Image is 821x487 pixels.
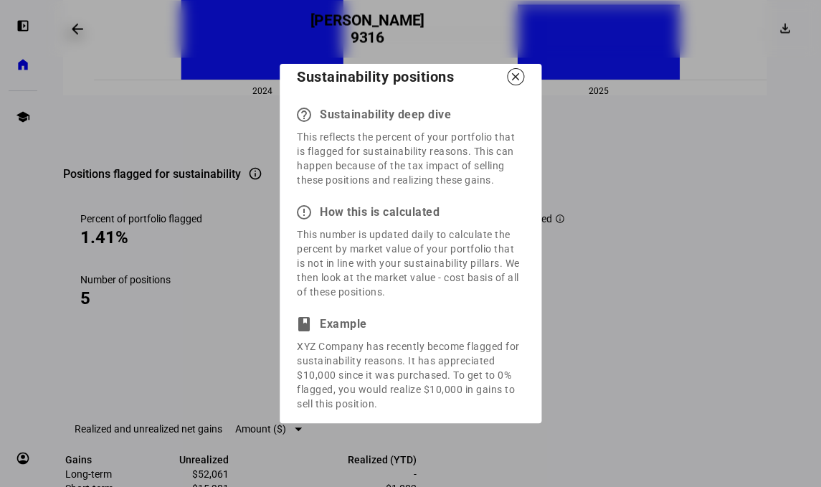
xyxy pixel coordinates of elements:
[297,227,524,299] div: This number is updated daily to calculate the percent by market value of your portfolio that is n...
[295,106,313,123] mat-icon: help_outline
[297,130,524,187] div: This reflects the percent of your portfolio that is flagged for sustainability reasons. This can ...
[320,106,451,123] div: Sustainability deep dive
[509,70,522,83] mat-icon: close
[320,316,367,333] div: Example
[297,339,524,411] div: XYZ Company has recently become flagged for sustainability reasons. It has appreciated $10,000 si...
[295,204,313,221] mat-icon: error_outline
[297,68,454,85] div: Sustainability positions
[295,316,313,333] mat-icon: book
[320,204,440,221] div: How this is calculated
